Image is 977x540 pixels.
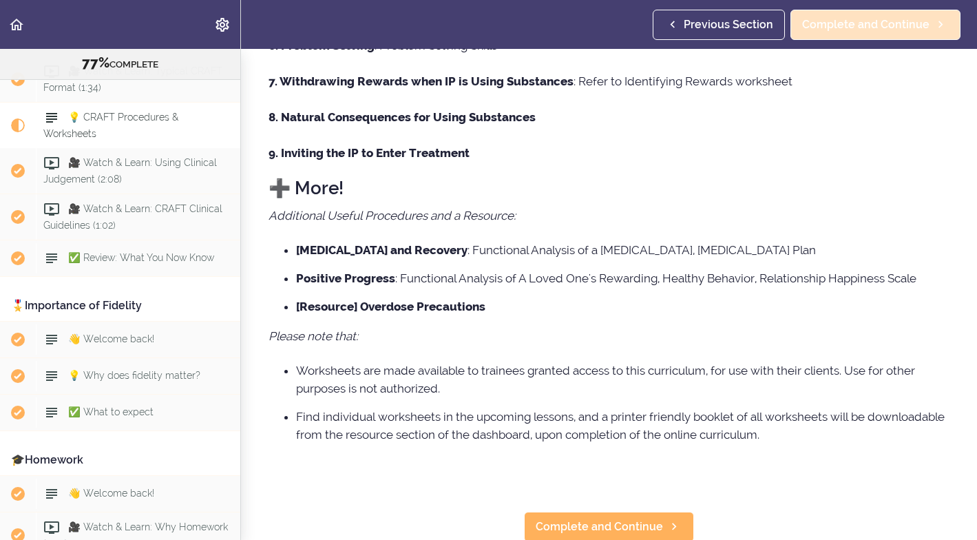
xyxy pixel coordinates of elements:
[790,10,960,40] a: Complete and Continue
[296,408,949,444] li: Find individual worksheets in the upcoming lessons, and a printer friendly booklet of all workshe...
[214,17,231,33] svg: Settings Menu
[269,74,574,88] strong: 7. Withdrawing Rewards when IP is Using Substances
[8,17,25,33] svg: Back to course curriculum
[653,10,785,40] a: Previous Section
[296,269,949,287] li: : Functional Analysis of A Loved One's Rewarding, Healthy Behavior, Relationship Happiness Scale
[68,333,154,344] span: 👋 Welcome back!
[68,406,154,417] span: ✅ What to expect
[82,54,109,71] span: 77%
[269,39,375,52] strong: 6. Problem Solving
[296,362,949,397] li: Worksheets are made available to trainees granted access to this curriculum, for use with their c...
[296,241,949,259] li: : Functional Analysis of a [MEDICAL_DATA], [MEDICAL_DATA] Plan
[68,370,200,381] span: 💡 Why does fidelity matter?
[296,243,468,257] strong: [MEDICAL_DATA] and Recovery
[43,112,178,138] span: 💡 CRAFT Procedures & Worksheets
[296,271,395,285] strong: Positive Progress
[269,329,358,343] em: Please note that:
[269,110,536,124] strong: 8. Natural Consequences for Using Substances
[43,157,217,184] span: 🎥 Watch & Learn: Using Clinical Judgement (2:08)
[296,300,485,313] strong: [Resource] Overdose Precautions
[43,203,222,230] span: 🎥 Watch & Learn: CRAFT Clinical Guidelines (1:02)
[269,209,516,222] em: Additional Useful Procedures and a Resource:
[68,488,154,499] span: 👋 Welcome back!
[68,252,214,263] span: ✅ Review: What You Now Know
[269,71,949,92] p: : Refer to Identifying Rewards worksheet
[684,17,773,33] span: Previous Section
[536,519,663,535] span: Complete and Continue
[269,146,470,160] strong: 9. Inviting the IP to Enter Treatment
[802,17,929,33] span: Complete and Continue
[17,54,223,72] div: COMPLETE
[269,178,949,198] h2: ➕ More!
